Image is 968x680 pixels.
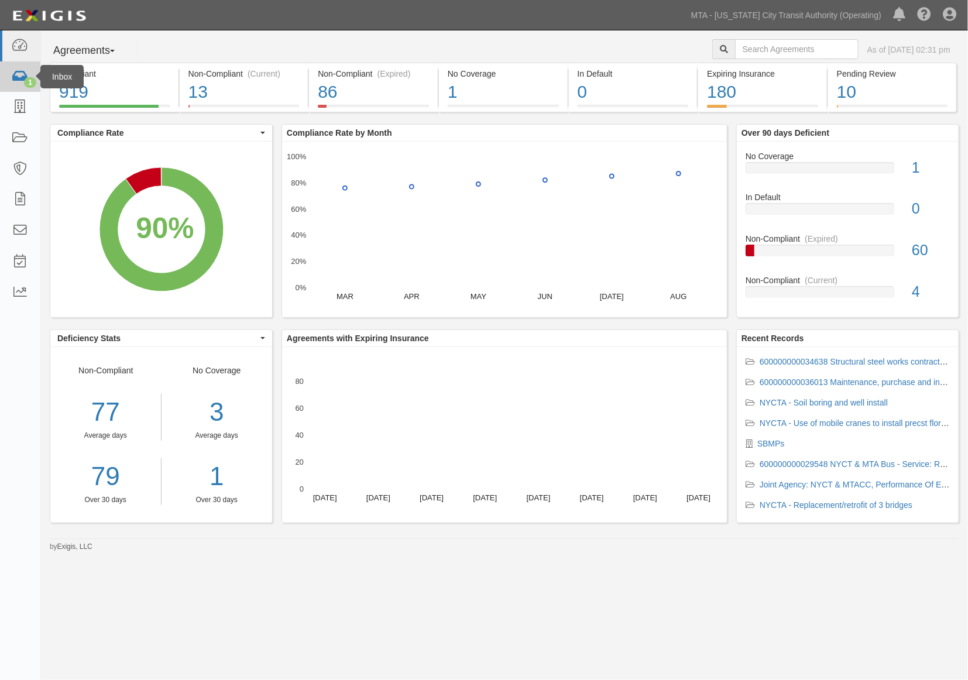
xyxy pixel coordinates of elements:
[707,68,818,80] div: Expiring Insurance
[188,80,300,105] div: 13
[633,493,657,502] text: [DATE]
[296,377,304,386] text: 80
[737,150,959,162] div: No Coverage
[903,281,959,303] div: 4
[291,204,306,213] text: 60%
[600,292,624,301] text: [DATE]
[50,142,272,317] svg: A chart.
[828,105,957,114] a: Pending Review10
[578,80,689,105] div: 0
[180,105,308,114] a: Non-Compliant(Current)13
[309,105,438,114] a: Non-Compliant(Expired)86
[318,80,429,105] div: 86
[282,347,727,523] svg: A chart.
[291,231,306,239] text: 40%
[50,394,161,431] div: 77
[742,128,829,138] b: Over 90 days Deficient
[59,68,170,80] div: Compliant
[737,233,959,245] div: Non-Compliant
[296,458,304,466] text: 20
[707,80,818,105] div: 180
[698,105,827,114] a: Expiring Insurance180
[746,191,950,233] a: In Default0
[296,283,307,292] text: 0%
[569,105,698,114] a: In Default0
[296,404,304,413] text: 60
[448,68,559,80] div: No Coverage
[170,431,264,441] div: Average days
[837,68,948,80] div: Pending Review
[670,292,686,301] text: AUG
[50,105,179,114] a: Compliant919
[903,157,959,178] div: 1
[282,142,727,317] svg: A chart.
[291,257,306,266] text: 20%
[50,365,162,505] div: Non-Compliant
[742,334,804,343] b: Recent Records
[296,431,304,439] text: 40
[188,68,300,80] div: Non-Compliant (Current)
[404,292,420,301] text: APR
[757,439,785,448] a: SBMPs
[57,332,258,344] span: Deficiency Stats
[746,150,950,192] a: No Coverage1
[760,500,912,510] a: NYCTA - Replacement/retrofit of 3 bridges
[805,274,837,286] div: (Current)
[527,493,551,502] text: [DATE]
[170,394,264,431] div: 3
[366,493,390,502] text: [DATE]
[737,191,959,203] div: In Default
[57,542,92,551] a: Exigis, LLC
[287,128,392,138] b: Compliance Rate by Month
[903,240,959,261] div: 60
[737,274,959,286] div: Non-Compliant
[50,458,161,495] a: 79
[685,4,887,27] a: MTA - [US_STATE] City Transit Authority (Operating)
[313,493,337,502] text: [DATE]
[471,292,487,301] text: MAY
[59,80,170,105] div: 919
[686,493,710,502] text: [DATE]
[50,39,138,63] button: Agreements
[170,495,264,505] div: Over 30 days
[318,68,429,80] div: Non-Compliant (Expired)
[50,330,272,346] button: Deficiency Stats
[50,542,92,552] small: by
[9,5,90,26] img: logo-5460c22ac91f19d4615b14bd174203de0afe785f0fc80cf4dbbc73dc1793850b.png
[337,292,353,301] text: MAR
[867,44,950,56] div: As of [DATE] 02:31 pm
[580,493,604,502] text: [DATE]
[162,365,273,505] div: No Coverage
[50,431,161,441] div: Average days
[170,458,264,495] a: 1
[746,274,950,307] a: Non-Compliant(Current)4
[473,493,497,502] text: [DATE]
[439,105,568,114] a: No Coverage1
[287,334,429,343] b: Agreements with Expiring Insurance
[805,233,838,245] div: (Expired)
[917,8,931,22] i: Help Center - Complianz
[24,77,36,88] div: 1
[136,208,194,249] div: 90%
[578,68,689,80] div: In Default
[735,39,859,59] input: Search Agreements
[50,125,272,141] button: Compliance Rate
[420,493,444,502] text: [DATE]
[538,292,552,301] text: JUN
[448,80,559,105] div: 1
[291,178,306,187] text: 80%
[40,65,84,88] div: Inbox
[760,398,888,407] a: NYCTA - Soil boring and well install
[837,80,948,105] div: 10
[57,127,258,139] span: Compliance Rate
[287,152,307,161] text: 100%
[746,233,950,274] a: Non-Compliant(Expired)60
[50,495,161,505] div: Over 30 days
[377,68,411,80] div: (Expired)
[903,198,959,219] div: 0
